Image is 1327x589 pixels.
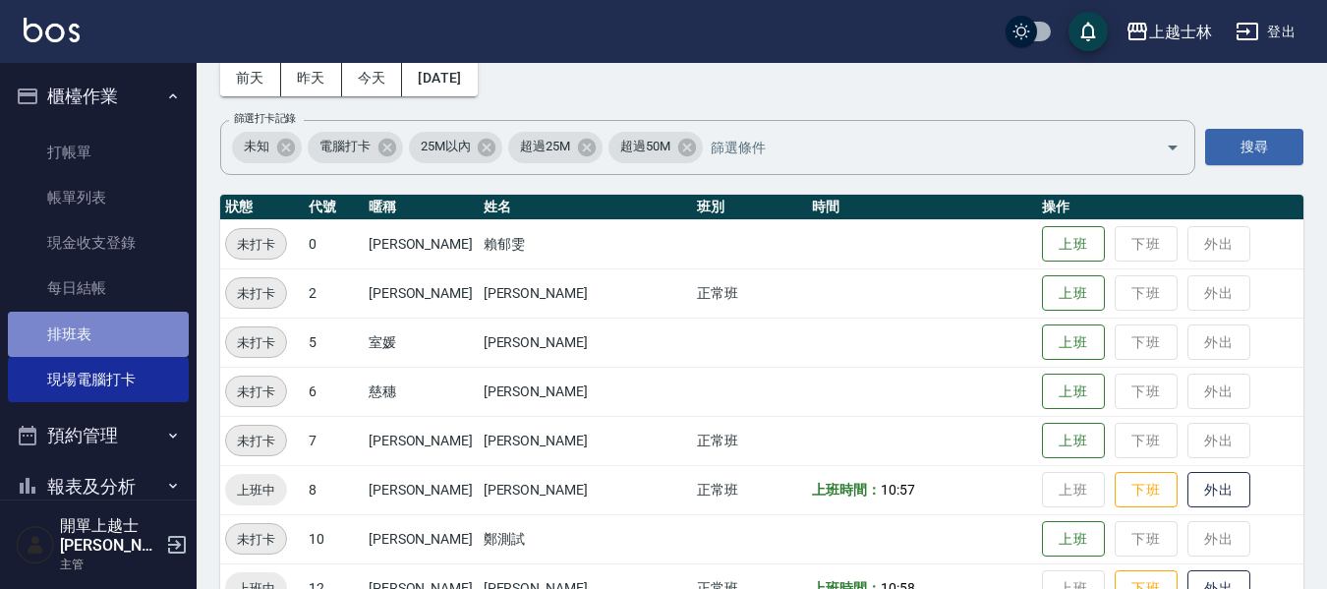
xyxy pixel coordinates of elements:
img: Logo [24,18,80,42]
button: 預約管理 [8,410,189,461]
button: 登出 [1228,14,1303,50]
button: 前天 [220,60,281,96]
button: 上班 [1042,521,1105,558]
td: 8 [304,465,364,514]
span: 25M以內 [409,137,483,156]
span: 未打卡 [226,529,286,550]
span: 未打卡 [226,283,286,304]
th: 代號 [304,195,364,220]
div: 25M以內 [409,132,503,163]
input: 篩選條件 [706,130,1131,164]
div: 上越士林 [1149,20,1212,44]
td: 7 [304,416,364,465]
a: 帳單列表 [8,175,189,220]
td: [PERSON_NAME] [364,416,479,465]
button: 上班 [1042,324,1105,361]
td: 慈穗 [364,367,479,416]
span: 未打卡 [226,332,286,353]
th: 班別 [692,195,807,220]
a: 每日結帳 [8,265,189,311]
span: 未打卡 [226,234,286,255]
button: 報表及分析 [8,461,189,512]
td: [PERSON_NAME] [479,367,693,416]
button: 昨天 [281,60,342,96]
button: 搜尋 [1205,129,1303,165]
div: 超過25M [508,132,603,163]
td: 6 [304,367,364,416]
span: 超過25M [508,137,582,156]
span: 超過50M [608,137,682,156]
th: 時間 [807,195,1037,220]
div: 電腦打卡 [308,132,403,163]
button: [DATE] [402,60,477,96]
td: 鄭測試 [479,514,693,563]
span: 電腦打卡 [308,137,382,156]
b: 上班時間： [812,482,881,498]
p: 主管 [60,556,160,573]
button: 外出 [1187,472,1250,508]
td: 5 [304,318,364,367]
button: 上班 [1042,226,1105,263]
button: 下班 [1115,472,1178,508]
button: 今天 [342,60,403,96]
td: [PERSON_NAME] [364,219,479,268]
td: [PERSON_NAME] [364,514,479,563]
th: 操作 [1037,195,1303,220]
a: 現場電腦打卡 [8,357,189,402]
span: 上班中 [225,480,287,501]
label: 篩選打卡記錄 [234,111,296,126]
td: 正常班 [692,416,807,465]
div: 超過50M [608,132,703,163]
td: [PERSON_NAME] [479,416,693,465]
span: 未知 [232,137,281,156]
span: 未打卡 [226,382,286,402]
button: Open [1157,132,1188,163]
td: [PERSON_NAME] [364,465,479,514]
th: 姓名 [479,195,693,220]
a: 現金收支登錄 [8,220,189,265]
td: 0 [304,219,364,268]
td: 賴郁雯 [479,219,693,268]
button: 上班 [1042,423,1105,459]
span: 10:57 [881,482,915,498]
button: 上越士林 [1118,12,1220,52]
td: 室媛 [364,318,479,367]
button: 上班 [1042,275,1105,312]
td: 正常班 [692,465,807,514]
td: [PERSON_NAME] [479,465,693,514]
button: 上班 [1042,374,1105,410]
a: 打帳單 [8,130,189,175]
td: 10 [304,514,364,563]
h5: 開單上越士[PERSON_NAME] [60,516,160,556]
div: 未知 [232,132,302,163]
td: [PERSON_NAME] [479,318,693,367]
button: save [1068,12,1108,51]
a: 排班表 [8,312,189,357]
button: 櫃檯作業 [8,71,189,122]
span: 未打卡 [226,431,286,451]
td: 正常班 [692,268,807,318]
th: 狀態 [220,195,304,220]
td: [PERSON_NAME] [364,268,479,318]
th: 暱稱 [364,195,479,220]
img: Person [16,525,55,564]
td: [PERSON_NAME] [479,268,693,318]
td: 2 [304,268,364,318]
